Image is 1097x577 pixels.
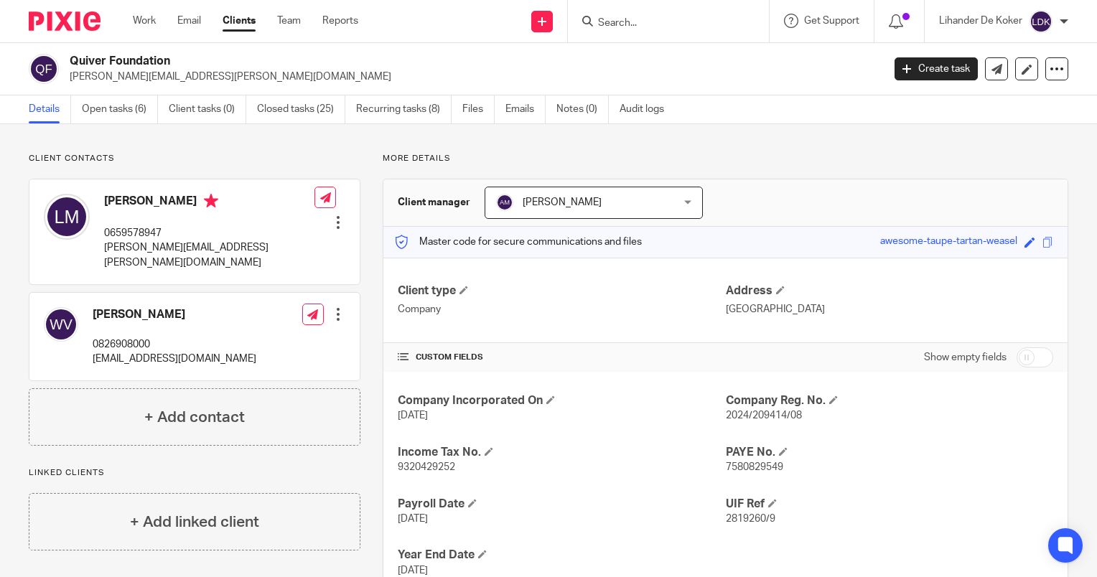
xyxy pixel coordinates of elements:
p: [PERSON_NAME][EMAIL_ADDRESS][PERSON_NAME][DOMAIN_NAME] [104,240,314,270]
h4: + Add contact [144,406,245,428]
h3: Client manager [398,195,470,210]
span: 9320429252 [398,462,455,472]
h4: Payroll Date [398,497,725,512]
p: Lihander De Koker [939,14,1022,28]
h4: PAYE No. [726,445,1053,460]
h4: CUSTOM FIELDS [398,352,725,363]
a: Email [177,14,201,28]
a: Details [29,95,71,123]
a: Reports [322,14,358,28]
h4: Company Incorporated On [398,393,725,408]
span: Get Support [804,16,859,26]
a: Open tasks (6) [82,95,158,123]
div: awesome-taupe-tartan-weasel [880,234,1017,250]
h4: Client type [398,283,725,299]
h4: [PERSON_NAME] [104,194,314,212]
h4: Year End Date [398,548,725,563]
p: [GEOGRAPHIC_DATA] [726,302,1053,316]
h4: UIF Ref [726,497,1053,512]
img: svg%3E [496,194,513,211]
p: 0659578947 [104,226,314,240]
span: [DATE] [398,566,428,576]
p: [EMAIL_ADDRESS][DOMAIN_NAME] [93,352,256,366]
a: Work [133,14,156,28]
p: Linked clients [29,467,360,479]
span: 2024/209414/08 [726,411,802,421]
p: Client contacts [29,153,360,164]
a: Emails [505,95,546,123]
a: Files [462,95,495,123]
a: Audit logs [620,95,675,123]
p: Master code for secure communications and files [394,235,642,249]
h4: Company Reg. No. [726,393,1053,408]
a: Client tasks (0) [169,95,246,123]
span: 7580829549 [726,462,783,472]
i: Primary [204,194,218,208]
input: Search [597,17,726,30]
a: Clients [223,14,256,28]
h4: Income Tax No. [398,445,725,460]
img: svg%3E [44,194,90,240]
h2: Quiver Foundation [70,54,712,69]
h4: [PERSON_NAME] [93,307,256,322]
span: [DATE] [398,514,428,524]
p: [PERSON_NAME][EMAIL_ADDRESS][PERSON_NAME][DOMAIN_NAME] [70,70,873,84]
h4: Address [726,283,1053,299]
p: Company [398,302,725,316]
span: [PERSON_NAME] [523,197,602,207]
a: Notes (0) [556,95,609,123]
label: Show empty fields [924,350,1007,365]
p: More details [383,153,1068,164]
img: svg%3E [1030,10,1052,33]
a: Closed tasks (25) [257,95,345,123]
img: svg%3E [29,54,59,84]
span: 2819260/9 [726,514,775,524]
span: [DATE] [398,411,428,421]
img: Pixie [29,11,101,31]
p: 0826908000 [93,337,256,352]
img: svg%3E [44,307,78,342]
h4: + Add linked client [130,511,259,533]
a: Team [277,14,301,28]
a: Create task [895,57,978,80]
a: Recurring tasks (8) [356,95,452,123]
